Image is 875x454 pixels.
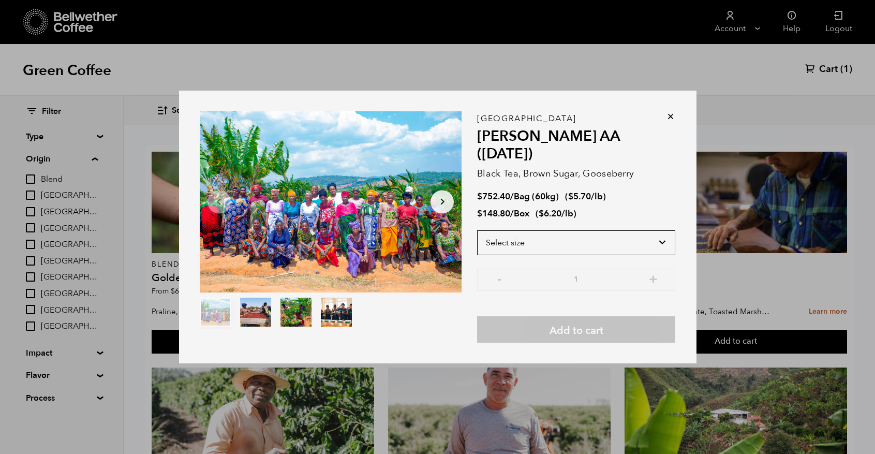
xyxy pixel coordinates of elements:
[539,208,544,219] span: $
[568,191,573,202] span: $
[514,191,559,202] span: Bag (60kg)
[514,208,529,219] span: Box
[477,167,675,181] p: Black Tea, Brown Sugar, Gooseberry
[477,128,675,163] h2: [PERSON_NAME] AA ([DATE])
[477,191,482,202] span: $
[565,191,606,202] span: ( )
[477,208,510,219] bdi: 148.80
[477,208,482,219] span: $
[647,273,660,283] button: +
[510,208,514,219] span: /
[477,316,675,343] button: Add to cart
[568,191,591,202] bdi: 5.70
[477,191,510,202] bdi: 752.40
[510,191,514,202] span: /
[536,208,576,219] span: ( )
[591,191,603,202] span: /lb
[493,273,506,283] button: -
[561,208,573,219] span: /lb
[539,208,561,219] bdi: 6.20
